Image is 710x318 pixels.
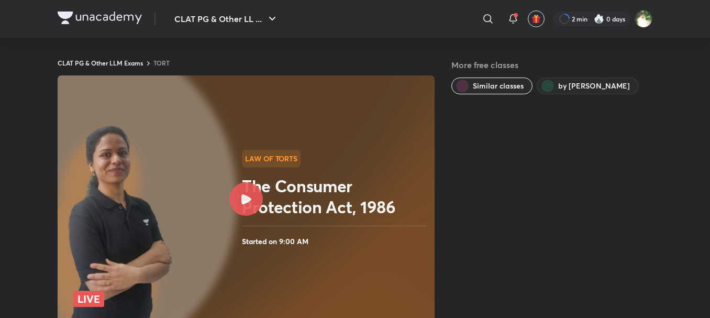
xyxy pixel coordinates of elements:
img: streak [594,14,604,24]
button: by Anuja Chaturvedi [537,78,639,94]
h4: Started on 9:00 AM [242,235,430,248]
a: TORT [153,59,170,67]
button: avatar [528,10,545,27]
span: by Anuja Chaturvedi [558,81,630,91]
img: Harshal Jadhao [635,10,652,28]
h2: The Consumer Protection Act, 1986 [242,176,430,217]
img: Company Logo [58,12,142,24]
a: Company Logo [58,12,142,27]
button: CLAT PG & Other LL ... [168,8,285,29]
a: CLAT PG & Other LLM Exams [58,59,143,67]
span: Similar classes [473,81,524,91]
h5: More free classes [451,59,652,71]
button: Similar classes [451,78,532,94]
img: avatar [531,14,541,24]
